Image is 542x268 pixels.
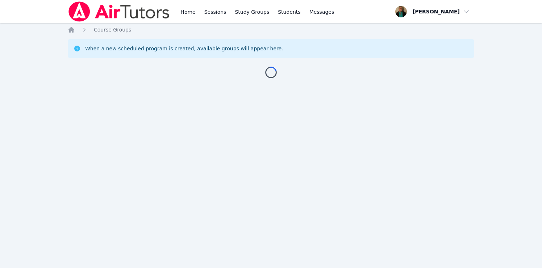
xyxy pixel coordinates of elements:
span: Course Groups [94,27,131,33]
img: Air Tutors [68,1,170,22]
nav: Breadcrumb [68,26,474,33]
a: Course Groups [94,26,131,33]
div: When a new scheduled program is created, available groups will appear here. [85,45,283,52]
span: Messages [309,8,334,16]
